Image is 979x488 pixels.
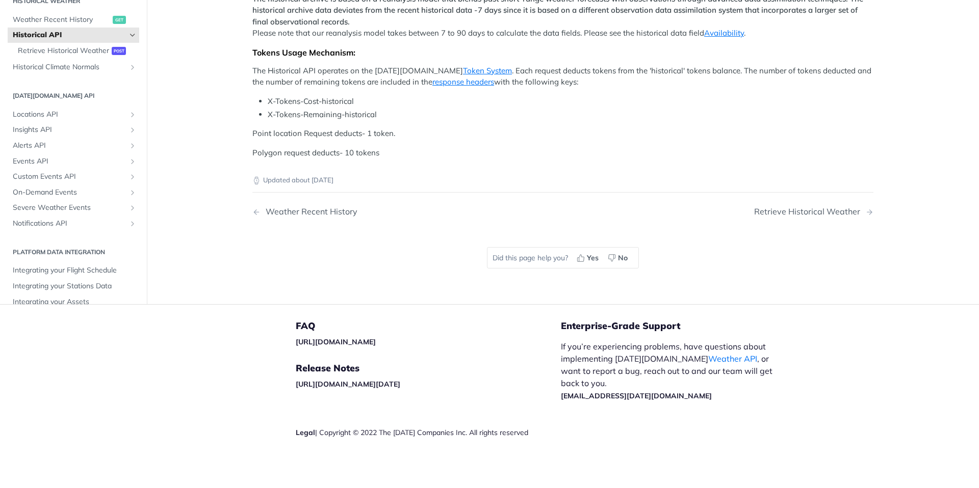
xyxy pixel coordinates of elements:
span: Weather Recent History [13,15,110,25]
span: Yes [587,253,599,263]
h5: Release Notes [296,362,561,374]
div: | Copyright © 2022 The [DATE] Companies Inc. All rights reserved [296,427,561,438]
span: On-Demand Events [13,187,126,198]
button: Show subpages for Notifications API [128,220,137,228]
a: Next Page: Retrieve Historical Weather [754,207,873,216]
span: Integrating your Flight Schedule [13,266,137,276]
span: Custom Events API [13,172,126,182]
span: Retrieve Historical Weather [18,46,109,56]
button: No [604,250,633,265]
a: Notifications APIShow subpages for Notifications API [8,216,139,231]
h5: Enterprise-Grade Support [561,320,800,332]
span: Severe Weather Events [13,203,126,213]
a: [URL][DOMAIN_NAME][DATE] [296,379,400,389]
a: Alerts APIShow subpages for Alerts API [8,138,139,153]
h2: [DATE][DOMAIN_NAME] API [8,91,139,100]
span: Integrating your Stations Data [13,281,137,291]
nav: Pagination Controls [252,197,873,227]
button: Show subpages for Custom Events API [128,173,137,181]
p: Updated about [DATE] [252,175,873,185]
a: Insights APIShow subpages for Insights API [8,123,139,138]
span: Historical API [13,30,126,40]
a: response headers [432,77,494,87]
button: Show subpages for Alerts API [128,142,137,150]
span: Insights API [13,125,126,135]
p: The Historical API operates on the [DATE][DOMAIN_NAME] . Each request deducts tokens from the 'hi... [252,65,873,88]
div: Retrieve Historical Weather [754,207,865,216]
span: No [618,253,628,263]
p: Polygon request deducts- 10 tokens [252,147,873,159]
span: Locations API [13,110,126,120]
li: X-Tokens-Remaining-historical [268,109,873,121]
span: Notifications API [13,219,126,229]
a: Availability [704,28,744,38]
a: Locations APIShow subpages for Locations API [8,107,139,122]
div: Tokens Usage Mechanism: [252,47,873,58]
button: Show subpages for Locations API [128,111,137,119]
button: Show subpages for Insights API [128,126,137,134]
a: On-Demand EventsShow subpages for On-Demand Events [8,185,139,200]
a: Custom Events APIShow subpages for Custom Events API [8,169,139,184]
span: post [112,47,126,55]
a: Previous Page: Weather Recent History [252,207,519,216]
li: X-Tokens-Cost-historical [268,96,873,107]
button: Yes [573,250,604,265]
a: Weather API [708,354,757,364]
a: [URL][DOMAIN_NAME] [296,337,376,346]
span: Historical Climate Normals [13,62,126,72]
span: get [113,16,126,24]
button: Show subpages for Historical Climate Normals [128,63,137,71]
h5: FAQ [296,320,561,332]
span: Alerts API [13,141,126,151]
div: Weather Recent History [261,207,357,216]
a: Events APIShow subpages for Events API [8,154,139,169]
p: Point location Request deducts- 1 token. [252,128,873,140]
a: Historical Climate NormalsShow subpages for Historical Climate Normals [8,60,139,75]
a: Integrating your Stations Data [8,279,139,294]
a: Integrating your Assets [8,294,139,310]
a: Token System [463,66,512,75]
button: Show subpages for On-Demand Events [128,188,137,197]
button: Hide subpages for Historical API [128,31,137,39]
a: [EMAIL_ADDRESS][DATE][DOMAIN_NAME] [561,391,712,400]
a: Severe Weather EventsShow subpages for Severe Weather Events [8,201,139,216]
a: Integrating your Flight Schedule [8,263,139,279]
div: Did this page help you? [487,247,639,268]
span: Events API [13,156,126,167]
h2: Platform DATA integration [8,248,139,257]
a: Historical APIHide subpages for Historical API [8,28,139,43]
a: Retrieve Historical Weatherpost [13,43,139,59]
button: Show subpages for Events API [128,157,137,166]
a: Legal [296,428,315,437]
p: If you’re experiencing problems, have questions about implementing [DATE][DOMAIN_NAME] , or want ... [561,340,783,401]
a: Weather Recent Historyget [8,12,139,28]
button: Show subpages for Severe Weather Events [128,204,137,212]
span: Integrating your Assets [13,297,137,307]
